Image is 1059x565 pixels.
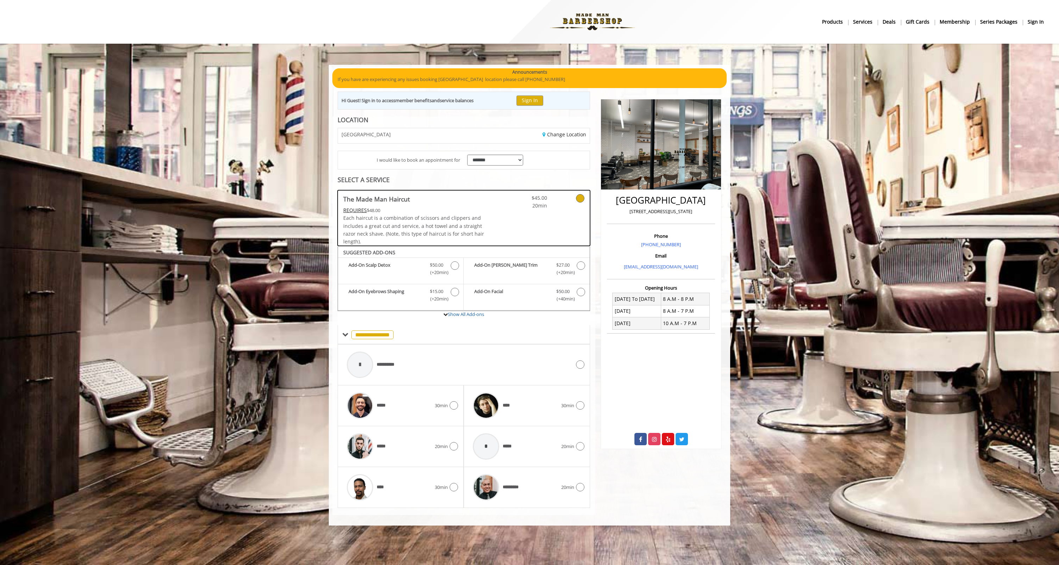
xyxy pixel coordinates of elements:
b: Add-On Scalp Detox [349,261,423,276]
a: Series packagesSeries packages [975,17,1023,27]
b: Membership [940,18,970,26]
h3: Opening Hours [607,285,715,290]
span: 20min [506,202,547,210]
span: 30min [435,484,448,491]
span: (+20min ) [552,269,573,276]
div: SELECT A SERVICE [338,176,590,183]
a: Show All Add-ons [448,311,484,317]
span: $45.00 [506,194,547,202]
span: (+20min ) [426,269,447,276]
b: The Made Man Haircut [343,194,410,204]
a: [PHONE_NUMBER] [641,241,681,248]
b: Deals [883,18,896,26]
b: sign in [1028,18,1044,26]
span: 20min [561,443,574,450]
p: If you have are experiencing any issues booking [GEOGRAPHIC_DATA] location please call [PHONE_NUM... [338,76,721,83]
a: sign insign in [1023,17,1049,27]
b: Add-On Eyebrows Shaping [349,288,423,303]
b: Add-On [PERSON_NAME] Trim [474,261,549,276]
span: 30min [435,402,448,409]
b: gift cards [906,18,929,26]
label: Add-On Facial [467,288,586,304]
span: $27.00 [556,261,570,269]
span: $50.00 [556,288,570,295]
label: Add-On Beard Trim [467,261,586,278]
span: 20min [435,443,448,450]
td: [DATE] [613,305,661,317]
span: 20min [561,484,574,491]
b: Series packages [980,18,1017,26]
td: 10 A.M - 7 P.M [661,317,709,329]
a: [EMAIL_ADDRESS][DOMAIN_NAME] [624,263,698,270]
span: I would like to book an appointment for [377,156,460,164]
a: DealsDeals [878,17,901,27]
div: Hi Guest! Sign in to access and [341,97,474,104]
b: products [822,18,843,26]
div: The Made Man Haircut Add-onS [338,246,590,311]
td: [DATE] [613,317,661,329]
h2: [GEOGRAPHIC_DATA] [609,195,713,205]
td: 8 A.M - 7 P.M [661,305,709,317]
label: Add-On Scalp Detox [341,261,460,278]
span: $15.00 [430,288,443,295]
b: SUGGESTED ADD-ONS [343,249,395,256]
b: Services [853,18,872,26]
img: Made Man Barbershop logo [544,2,641,41]
td: 8 A.M - 8 P.M [661,293,709,305]
a: Change Location [543,131,586,138]
label: Add-On Eyebrows Shaping [341,288,460,304]
td: [DATE] To [DATE] [613,293,661,305]
h3: Email [609,253,713,258]
h3: Phone [609,234,713,238]
div: $48.00 [343,206,485,214]
span: Each haircut is a combination of scissors and clippers and includes a great cut and service, a ho... [343,215,484,245]
a: ServicesServices [848,17,878,27]
b: member benefits [395,97,432,104]
a: Productsproducts [817,17,848,27]
a: MembershipMembership [935,17,975,27]
b: LOCATION [338,116,368,124]
button: Sign In [516,95,543,106]
span: $50.00 [430,261,443,269]
p: [STREET_ADDRESS][US_STATE] [609,208,713,215]
b: Announcements [512,68,547,76]
span: This service needs some Advance to be paid before we block your appointment [343,207,367,213]
span: (+20min ) [426,295,447,303]
a: Gift cardsgift cards [901,17,935,27]
span: (+40min ) [552,295,573,303]
span: 30min [561,402,574,409]
b: Add-On Facial [474,288,549,303]
span: [GEOGRAPHIC_DATA] [341,132,391,137]
b: service balances [440,97,474,104]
